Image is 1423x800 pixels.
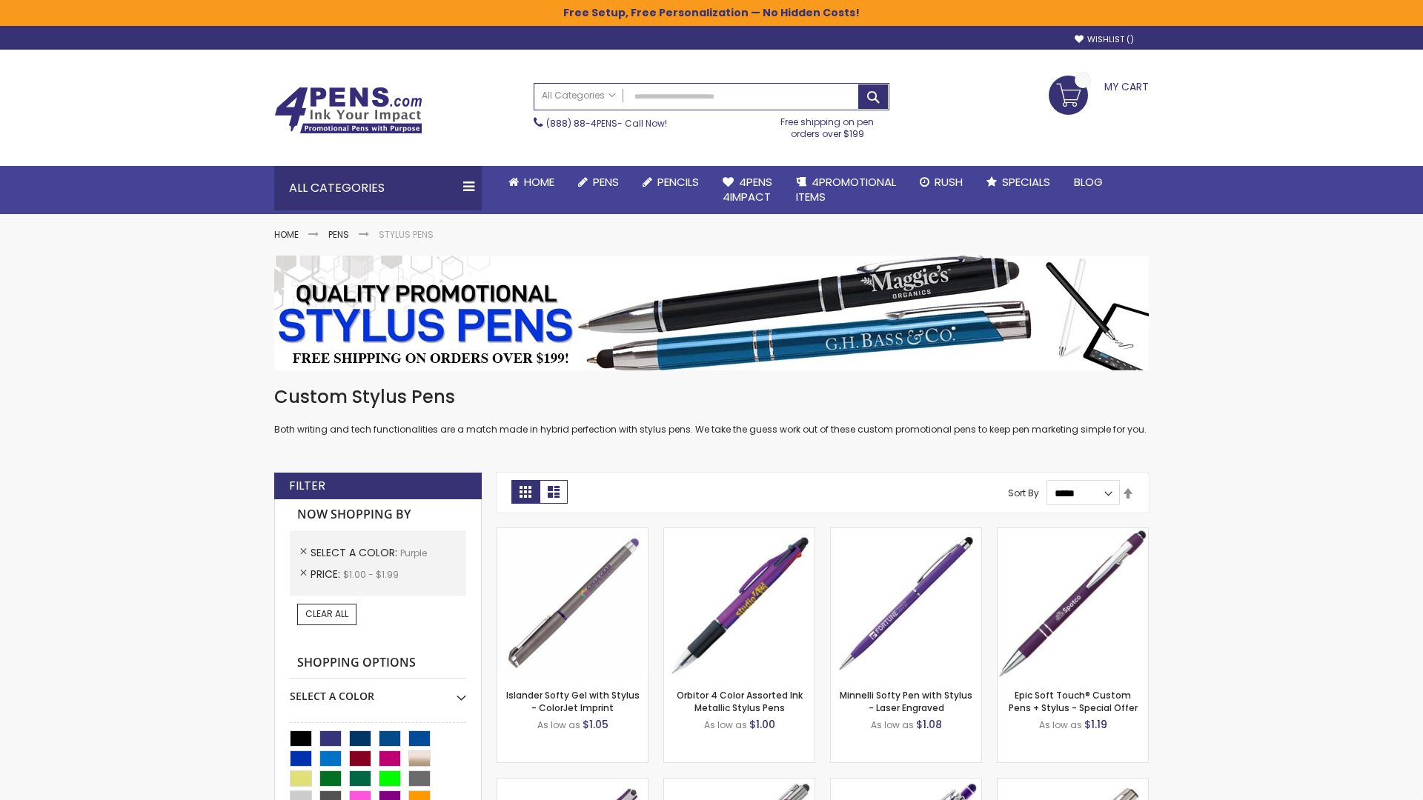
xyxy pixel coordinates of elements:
[1039,719,1082,731] span: As low as
[274,87,422,134] img: 4Pens Custom Pens and Promotional Products
[796,174,896,204] span: 4PROMOTIONAL ITEMS
[664,778,815,790] a: Tres-Chic with Stylus Metal Pen - Standard Laser-Purple
[274,228,299,241] a: Home
[297,604,356,624] a: Clear All
[537,719,580,731] span: As low as
[524,174,554,190] span: Home
[400,547,427,559] span: Purple
[1075,34,1134,45] a: Wishlist
[998,778,1148,790] a: Tres-Chic Touch Pen - Standard Laser-Purple
[766,110,890,140] div: Free shipping on pen orders over $199
[1002,174,1050,190] span: Specials
[583,717,608,732] span: $1.05
[1062,166,1115,199] a: Blog
[274,385,1149,436] div: Both writing and tech functionalities are a match made in hybrid perfection with stylus pens. We ...
[290,647,466,679] strong: Shopping Options
[998,528,1148,679] img: 4P-MS8B-Purple
[711,166,784,214] a: 4Pens4impact
[1084,717,1107,732] span: $1.19
[664,528,815,679] img: Orbitor 4 Color Assorted Ink Metallic Stylus Pens-Purple
[534,84,623,108] a: All Categories
[546,117,617,130] a: (888) 88-4PENS
[506,689,640,713] a: Islander Softy Gel with Stylus - ColorJet Imprint
[916,717,942,732] span: $1.08
[305,607,348,620] span: Clear All
[290,499,466,530] strong: Now Shopping by
[657,174,699,190] span: Pencils
[975,166,1062,199] a: Specials
[840,689,972,713] a: Minnelli Softy Pen with Stylus - Laser Engraved
[511,480,540,504] strong: Grid
[1074,174,1103,190] span: Blog
[1008,487,1039,499] label: Sort By
[566,166,631,199] a: Pens
[274,256,1149,370] img: Stylus Pens
[290,679,466,704] div: Select A Color
[664,527,815,540] a: Orbitor 4 Color Assorted Ink Metallic Stylus Pens-Purple
[831,778,981,790] a: Phoenix Softy with Stylus Pen - Laser-Purple
[723,174,772,204] span: 4Pens 4impact
[497,166,566,199] a: Home
[328,228,349,241] a: Pens
[274,385,1149,409] h1: Custom Stylus Pens
[831,527,981,540] a: Minnelli Softy Pen with Stylus - Laser Engraved-Purple
[289,478,325,494] strong: Filter
[908,166,975,199] a: Rush
[631,166,711,199] a: Pencils
[379,228,434,241] strong: Stylus Pens
[749,717,775,732] span: $1.00
[542,90,616,101] span: All Categories
[998,527,1148,540] a: 4P-MS8B-Purple
[784,166,908,214] a: 4PROMOTIONALITEMS
[831,528,981,679] img: Minnelli Softy Pen with Stylus - Laser Engraved-Purple
[497,528,648,679] img: Islander Softy Gel with Stylus - ColorJet Imprint-Purple
[704,719,747,731] span: As low as
[593,174,619,190] span: Pens
[274,166,482,210] div: All Categories
[677,689,803,713] a: Orbitor 4 Color Assorted Ink Metallic Stylus Pens
[546,117,667,130] span: - Call Now!
[1009,689,1138,713] a: Epic Soft Touch® Custom Pens + Stylus - Special Offer
[871,719,914,731] span: As low as
[311,545,400,560] span: Select A Color
[497,527,648,540] a: Islander Softy Gel with Stylus - ColorJet Imprint-Purple
[935,174,963,190] span: Rush
[343,568,399,581] span: $1.00 - $1.99
[497,778,648,790] a: Avendale Velvet Touch Stylus Gel Pen-Purple
[311,567,343,581] span: Price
